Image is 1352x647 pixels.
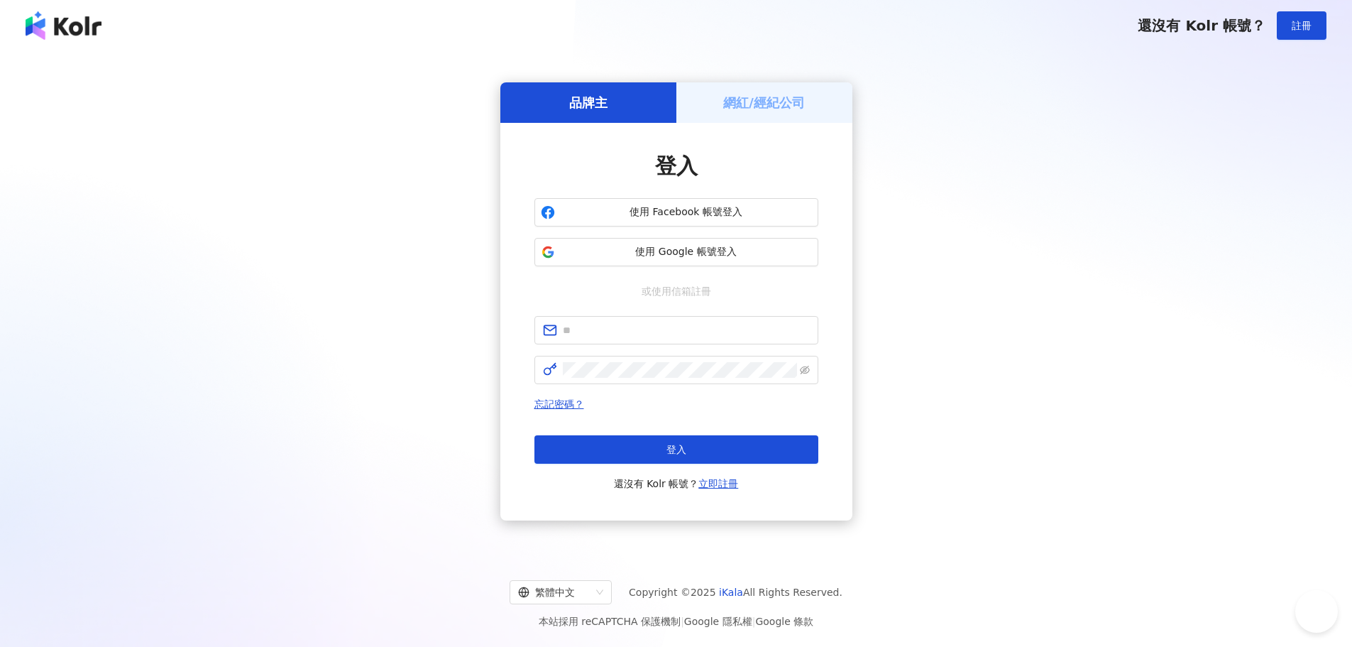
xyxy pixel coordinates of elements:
[534,198,818,227] button: 使用 Facebook 帳號登入
[561,245,812,259] span: 使用 Google 帳號登入
[755,616,813,627] a: Google 條款
[681,616,684,627] span: |
[698,478,738,489] a: 立即註冊
[632,283,721,299] span: 或使用信箱註冊
[534,238,818,266] button: 使用 Google 帳號登入
[569,94,608,112] h5: 品牌主
[666,444,686,455] span: 登入
[561,205,812,219] span: 使用 Facebook 帳號登入
[719,587,743,598] a: iKala
[614,475,739,492] span: 還沒有 Kolr 帳號？
[26,11,101,40] img: logo
[1292,20,1312,31] span: 註冊
[539,613,813,630] span: 本站採用 reCAPTCHA 保護機制
[684,616,752,627] a: Google 隱私權
[518,581,590,604] div: 繁體中文
[1295,590,1338,633] iframe: Help Scout Beacon - Open
[752,616,756,627] span: |
[629,584,842,601] span: Copyright © 2025 All Rights Reserved.
[534,398,584,410] a: 忘記密碼？
[655,153,698,178] span: 登入
[723,94,805,112] h5: 網紅/經紀公司
[800,365,810,375] span: eye-invisible
[534,435,818,464] button: 登入
[1277,11,1326,40] button: 註冊
[1138,17,1265,34] span: 還沒有 Kolr 帳號？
